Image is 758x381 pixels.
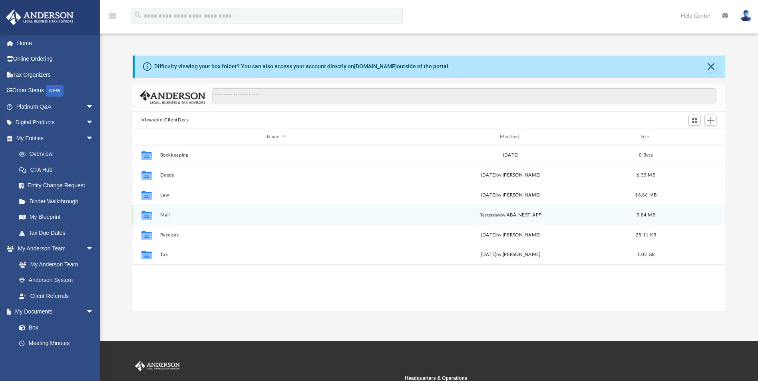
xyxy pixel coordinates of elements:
a: Entity Change Request [11,178,106,194]
span: 1.05 GB [637,253,655,257]
span: 6.35 MB [637,173,655,177]
a: Overview [11,146,106,162]
button: Viewable-ClientDocs [141,117,189,124]
div: by ABA_NEST_APP [395,212,627,219]
a: My Anderson Team [11,256,98,272]
span: arrow_drop_down [86,241,102,257]
input: Search files and folders [212,88,716,103]
img: User Pic [740,10,752,22]
div: [DATE] by [PERSON_NAME] [395,172,627,179]
span: arrow_drop_down [86,99,102,115]
a: Client Referrals [11,288,102,304]
a: Online Ordering [6,51,106,67]
a: Home [6,35,106,51]
span: arrow_drop_down [86,115,102,131]
a: Binder Walkthrough [11,193,106,209]
span: arrow_drop_down [86,130,102,147]
a: My Entitiesarrow_drop_down [6,130,106,146]
button: Deeds [160,173,392,178]
div: grid [133,145,725,310]
div: Difficulty viewing your box folder? You can also access your account directly on outside of the p... [154,62,450,71]
div: id [136,133,156,141]
a: Order StatusNEW [6,83,106,99]
i: search [133,11,142,20]
div: [DATE] by [PERSON_NAME] [395,232,627,239]
div: Name [160,133,392,141]
div: Modified [395,133,627,141]
button: Tax [160,252,392,258]
a: Tax Organizers [6,67,106,83]
button: Bookkeeping [160,153,392,158]
img: Anderson Advisors Platinum Portal [133,361,181,371]
button: Close [706,61,717,72]
button: Switch to Grid View [688,115,700,126]
span: 25.11 KB [636,233,656,237]
a: Tax Due Dates [11,225,106,241]
a: My Anderson Teamarrow_drop_down [6,241,102,257]
i: menu [108,11,117,21]
img: Anderson Advisors Platinum Portal [4,10,76,25]
a: Digital Productsarrow_drop_down [6,115,106,131]
a: Anderson System [11,272,102,288]
span: 16.66 MB [635,193,657,197]
button: Receipts [160,232,392,238]
a: menu [108,15,117,21]
div: [DATE] by [PERSON_NAME] [395,192,627,199]
button: Law [160,192,392,198]
span: yesterday [480,213,500,217]
div: id [666,133,722,141]
div: NEW [46,85,64,97]
a: [DOMAIN_NAME] [354,63,397,69]
a: Platinum Q&Aarrow_drop_down [6,99,106,115]
a: CTA Hub [11,162,106,178]
div: Size [630,133,662,141]
span: 0 Byte [639,153,653,157]
a: Box [11,319,98,335]
a: Meeting Minutes [11,335,102,351]
button: Add [704,115,716,126]
button: Mail [160,212,392,218]
a: My Documentsarrow_drop_down [6,304,102,320]
a: My Blueprint [11,209,102,225]
a: Forms Library [11,351,98,367]
div: [DATE] by [PERSON_NAME] [395,252,627,259]
div: [DATE] [395,152,627,159]
span: arrow_drop_down [86,304,102,320]
span: 9.84 MB [637,213,655,217]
